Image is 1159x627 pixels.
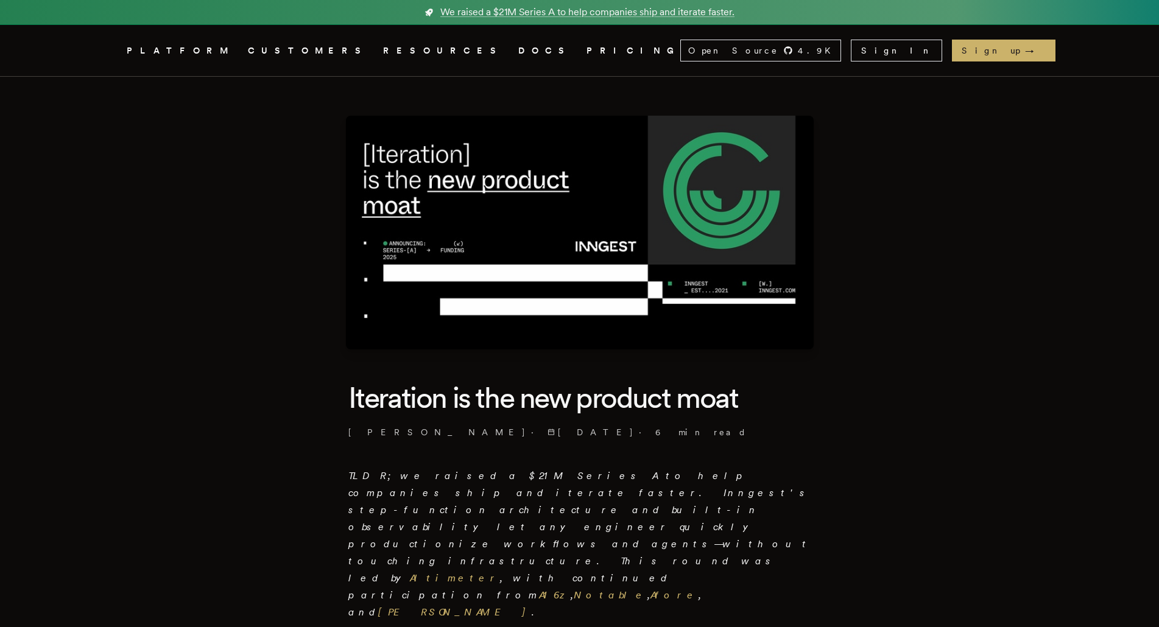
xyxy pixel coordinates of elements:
a: CUSTOMERS [248,43,368,58]
a: A16z [539,589,571,601]
em: TLDR; we raised a $21M Series A to help companies ship and iterate faster. Inngest's step-functio... [348,470,811,618]
a: PRICING [587,43,680,58]
span: [DATE] [548,426,634,438]
a: Sign up [952,40,1055,61]
a: DOCS [518,43,572,58]
a: [PERSON_NAME] [348,426,526,438]
img: Featured image for Iteration is the new product moat blog post [346,116,814,349]
a: Afore [650,589,699,601]
a: [PERSON_NAME] [378,606,532,618]
a: Notable [574,589,647,601]
button: RESOURCES [383,43,504,58]
span: Open Source [688,44,778,57]
p: · · [348,426,811,438]
span: 6 min read [655,426,747,438]
h1: Iteration is the new product moat [348,379,811,416]
a: Sign In [851,40,942,61]
a: Altimeter [410,572,500,584]
nav: Global [93,25,1067,76]
span: 4.9 K [798,44,838,57]
span: → [1025,44,1046,57]
button: PLATFORM [127,43,233,58]
span: We raised a $21M Series A to help companies ship and iterate faster. [440,5,735,19]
